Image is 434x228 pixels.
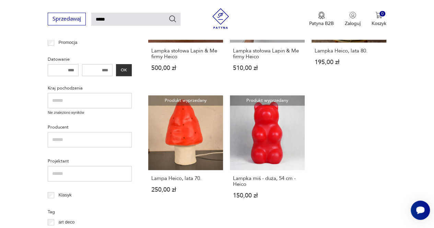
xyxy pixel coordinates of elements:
[309,12,334,27] button: Patyna B2B
[345,12,361,27] button: Zaloguj
[230,95,305,212] a: Produkt wyprzedanyLampka miś - duża, 54 cm - HeicoLampka miś - duża, 54 cm - Heico150,00 zł
[372,12,386,27] button: 0Koszyk
[116,64,132,76] button: OK
[48,208,132,216] p: Tag
[58,191,71,199] p: Klasyk
[48,110,132,116] p: Nie znaleziono wyników
[411,201,430,220] iframe: Smartsupp widget button
[372,20,386,27] p: Koszyk
[151,65,220,71] p: 500,00 zł
[375,12,382,19] img: Ikona koszyka
[151,48,220,60] h3: Lampka stołowa Lapin & Me firmy Heico
[48,17,86,22] a: Sprzedawaj
[318,12,325,19] img: Ikona medalu
[148,95,223,212] a: Produkt wyprzedanyLampa Heico, lata 70.Lampa Heico, lata 70.250,00 zł
[315,48,383,54] h3: Lampka Heico, lata 80.
[233,176,302,187] h3: Lampka miś - duża, 54 cm - Heico
[233,193,302,199] p: 150,00 zł
[315,59,383,65] p: 195,00 zł
[58,39,77,46] p: Promocja
[233,65,302,71] p: 510,00 zł
[210,8,231,29] img: Patyna - sklep z meblami i dekoracjami vintage
[233,48,302,60] h3: Lampka stołowa Lapin & Me firmy Heico
[48,84,132,92] p: Kraj pochodzenia
[151,187,220,193] p: 250,00 zł
[58,218,74,226] p: art deco
[168,15,177,23] button: Szukaj
[48,123,132,131] p: Producent
[48,157,132,165] p: Projektant
[349,12,356,19] img: Ikonka użytkownika
[309,20,334,27] p: Patyna B2B
[48,13,86,25] button: Sprzedawaj
[151,176,220,181] h3: Lampa Heico, lata 70.
[345,20,361,27] p: Zaloguj
[48,56,132,63] p: Datowanie
[379,11,385,17] div: 0
[309,12,334,27] a: Ikona medaluPatyna B2B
